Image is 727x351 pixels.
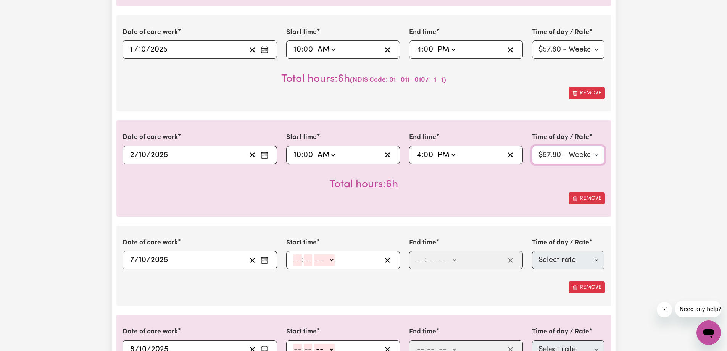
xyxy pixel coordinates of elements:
input: -- [138,44,146,55]
span: 0 [424,151,428,159]
span: : [422,151,424,159]
label: Start time [286,327,317,337]
input: -- [293,149,301,161]
label: End time [409,327,436,337]
span: / [147,256,150,264]
button: Clear date [247,44,258,55]
iframe: Message from company [675,301,721,317]
label: End time [409,238,436,248]
input: ---- [150,254,168,266]
input: -- [416,254,425,266]
span: Need any help? [5,5,46,11]
input: -- [424,149,434,161]
input: -- [293,44,301,55]
input: -- [130,44,135,55]
span: 0 [303,46,308,53]
label: Time of day / Rate [532,238,589,248]
label: Start time [286,238,317,248]
span: / [135,151,139,159]
span: : [425,256,427,264]
label: Time of day / Rate [532,27,589,37]
button: Enter the date of care work [258,44,271,55]
button: Remove this shift [569,281,605,293]
label: End time [409,27,436,37]
button: Remove this shift [569,87,605,99]
input: -- [427,254,435,266]
span: / [135,256,139,264]
label: Start time [286,133,317,142]
input: -- [130,254,135,266]
input: -- [130,149,135,161]
strong: NDIS Code: [353,77,388,83]
input: -- [416,149,422,161]
input: ---- [150,44,168,55]
button: Enter the date of care work [258,254,271,266]
label: Time of day / Rate [532,327,589,337]
span: : [302,256,304,264]
label: Date of care work [123,133,178,142]
label: Date of care work [123,327,178,337]
span: Total hours worked: 6 hours [329,179,398,190]
label: Start time [286,27,317,37]
span: Total hours worked: 6 hours [281,74,350,84]
input: -- [424,44,434,55]
input: -- [304,149,314,161]
button: Clear date [247,149,258,161]
button: Enter the date of care work [258,149,271,161]
button: Remove this shift [569,192,605,204]
input: -- [139,149,147,161]
span: ( 01_011_0107_1_1 ) [350,77,446,83]
span: : [422,45,424,54]
button: Clear date [247,254,258,266]
input: -- [304,44,314,55]
span: : [301,151,303,159]
span: 0 [424,46,428,53]
label: Date of care work [123,238,178,248]
input: -- [139,254,147,266]
input: -- [304,254,312,266]
label: Date of care work [123,27,178,37]
input: -- [416,44,422,55]
span: / [146,45,150,54]
iframe: Button to launch messaging window [696,320,721,345]
label: Time of day / Rate [532,133,589,142]
input: -- [293,254,302,266]
label: End time [409,133,436,142]
iframe: Close message [657,302,672,317]
span: 0 [303,151,308,159]
span: / [134,45,138,54]
span: : [301,45,303,54]
span: / [147,151,150,159]
input: ---- [150,149,168,161]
